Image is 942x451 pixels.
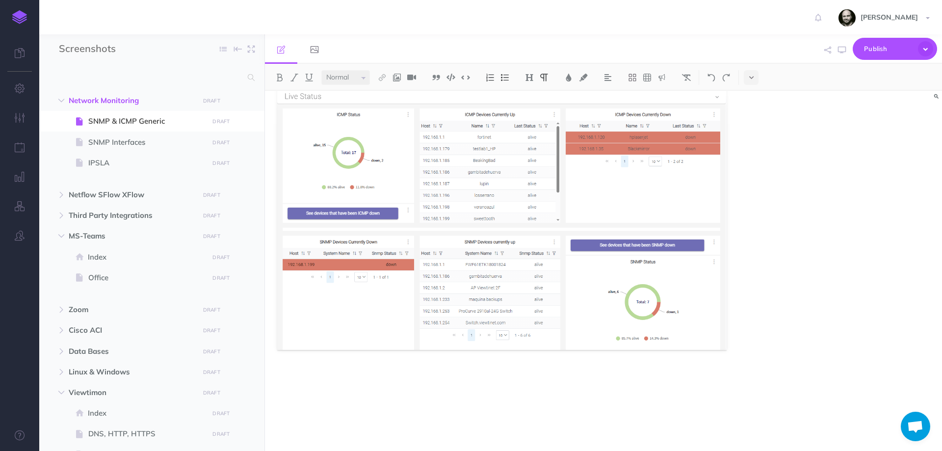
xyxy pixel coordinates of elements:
img: Underline button [305,74,314,81]
span: Network Monitoring [69,95,193,106]
button: DRAFT [209,137,234,148]
span: SNMP & ICMP Generic [88,115,206,127]
img: tpRMzvgtRnbYIShzlfma.png [277,69,727,350]
button: Publish [853,38,937,60]
span: Office [88,272,206,284]
button: DRAFT [209,116,234,127]
button: DRAFT [199,189,224,201]
button: DRAFT [199,210,224,221]
img: Unordered list button [500,74,509,81]
img: Create table button [643,74,652,81]
button: DRAFT [199,304,224,316]
button: DRAFT [199,95,224,106]
small: DRAFT [212,160,230,166]
span: Index [88,407,206,419]
img: logo-mark.svg [12,10,27,24]
img: Callout dropdown menu button [657,74,666,81]
img: Add video button [407,74,416,81]
span: DNS, HTTP, HTTPS [88,428,206,440]
input: Documentation Name [59,42,174,56]
button: DRAFT [209,428,234,440]
img: Text color button [564,74,573,81]
span: Third Party Integrations [69,210,193,221]
img: Headings dropdown button [525,74,534,81]
img: Ordered list button [486,74,495,81]
img: Inline code button [461,74,470,81]
span: Publish [864,41,913,56]
small: DRAFT [212,275,230,281]
small: DRAFT [203,192,220,198]
small: DRAFT [212,431,230,437]
small: DRAFT [212,410,230,417]
button: DRAFT [209,158,234,169]
img: Undo [707,74,716,81]
button: DRAFT [199,325,224,336]
img: Bold button [275,74,284,81]
img: Paragraph button [540,74,549,81]
small: DRAFT [212,118,230,125]
img: Code block button [446,74,455,81]
button: DRAFT [199,367,224,378]
img: Blockquote button [432,74,441,81]
div: Chat abierto [901,412,930,441]
img: Add image button [392,74,401,81]
span: SNMP Interfaces [88,136,206,148]
img: Text background color button [579,74,588,81]
span: Netflow SFlow XFlow [69,189,193,201]
span: Data Bases [69,345,193,357]
span: MS-Teams [69,230,193,242]
img: Clear styles button [682,74,691,81]
span: [PERSON_NAME] [856,13,923,22]
span: IPSLA [88,157,206,169]
small: DRAFT [203,307,220,313]
img: Link button [378,74,387,81]
small: DRAFT [212,139,230,146]
img: Italic button [290,74,299,81]
span: Linux & Windows [69,366,193,378]
small: DRAFT [203,327,220,334]
img: Redo [722,74,731,81]
small: DRAFT [203,212,220,219]
span: Zoom [69,304,193,316]
small: DRAFT [203,348,220,355]
span: Cisco ACI [69,324,193,336]
img: Alignment dropdown menu button [603,74,612,81]
button: DRAFT [209,272,234,284]
small: DRAFT [203,369,220,375]
button: DRAFT [209,408,234,419]
input: Search [59,69,242,86]
img: fYsxTL7xyiRwVNfLOwtv2ERfMyxBnxhkboQPdXU4.jpeg [838,9,856,27]
button: DRAFT [199,346,224,357]
small: DRAFT [203,233,220,239]
button: DRAFT [199,231,224,242]
span: Index [88,251,206,263]
small: DRAFT [203,98,220,104]
button: DRAFT [199,387,224,398]
small: DRAFT [203,390,220,396]
small: DRAFT [212,254,230,261]
button: DRAFT [209,252,234,263]
span: Viewtimon [69,387,193,398]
